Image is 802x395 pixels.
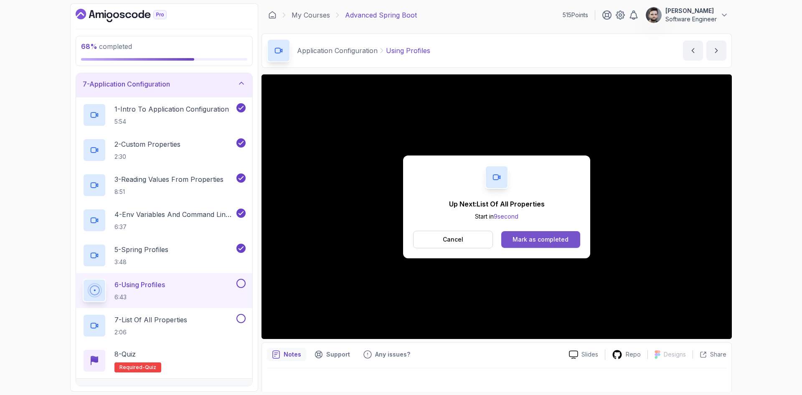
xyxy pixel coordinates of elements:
button: Feedback button [358,348,415,361]
p: Application Configuration [297,46,378,56]
p: 2:06 [114,328,187,336]
p: 8 - Quiz [114,349,136,359]
button: 7-List Of All Properties2:06 [83,314,246,337]
p: 1 - Intro To Application Configuration [114,104,229,114]
span: quiz [145,364,156,371]
iframe: 6 - Using Profiles [261,74,732,339]
button: 3-Reading Values From Properties8:51 [83,173,246,197]
a: Repo [605,349,647,360]
button: 4-Env Variables And Command Line Arguments6:37 [83,209,246,232]
p: 3 - Reading Values From Properties [114,174,223,184]
p: Advanced Spring Boot [345,10,417,20]
button: user profile image[PERSON_NAME]Software Engineer [645,7,728,23]
p: 6 - Using Profiles [114,280,165,290]
p: Up Next: List Of All Properties [449,199,545,209]
p: 3:48 [114,258,168,266]
p: 8:51 [114,188,223,196]
button: 6-Using Profiles6:43 [83,279,246,302]
button: Cancel [413,231,493,248]
span: Required- [119,364,145,371]
button: Mark as completed [501,231,580,248]
p: Software Engineer [665,15,717,23]
span: 68 % [81,42,97,51]
h3: 7 - Application Configuration [83,79,170,89]
span: completed [81,42,132,51]
p: Notes [284,350,301,359]
p: 515 Points [563,11,588,19]
a: Dashboard [76,9,186,22]
p: Share [710,350,726,359]
p: Using Profiles [386,46,430,56]
p: Cancel [443,235,463,244]
button: 2-Custom Properties2:30 [83,138,246,162]
p: 2 - Custom Properties [114,139,180,149]
button: 5-Spring Profiles3:48 [83,244,246,267]
p: 5:54 [114,117,229,126]
p: Support [326,350,350,359]
p: Any issues? [375,350,410,359]
p: 7 - List Of All Properties [114,315,187,325]
button: notes button [267,348,306,361]
p: Slides [581,350,598,359]
button: 8-QuizRequired-quiz [83,349,246,372]
img: user profile image [646,7,662,23]
p: 5 - Spring Profiles [114,245,168,255]
button: Support button [310,348,355,361]
button: 7-Application Configuration [76,71,252,97]
p: 4 - Env Variables And Command Line Arguments [114,209,235,219]
button: 1-Intro To Application Configuration5:54 [83,103,246,127]
button: next content [706,41,726,61]
button: Share [693,350,726,359]
a: Slides [562,350,605,359]
button: previous content [683,41,703,61]
span: 9 second [494,213,518,220]
a: My Courses [292,10,330,20]
p: Repo [626,350,641,359]
p: 6:43 [114,293,165,301]
p: [PERSON_NAME] [665,7,717,15]
a: Dashboard [268,11,277,19]
div: Mark as completed [513,235,569,244]
p: 6:37 [114,223,235,231]
p: Designs [664,350,686,359]
p: 2:30 [114,153,180,161]
p: Start in [449,212,545,221]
